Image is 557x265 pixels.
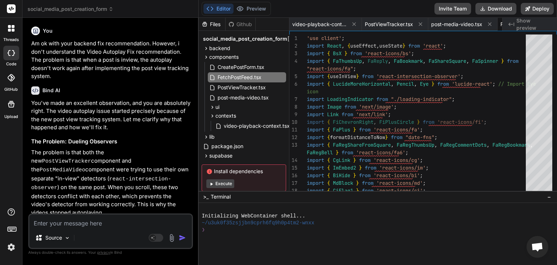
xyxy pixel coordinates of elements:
span: } [356,180,359,186]
span: ImEmbed2 [333,164,356,171]
div: 15 [289,164,297,172]
div: 11 [289,126,297,134]
span: package.json [211,142,244,151]
span: import [307,126,324,133]
span: Install dependencies [206,168,281,175]
span: LoadingIndicator [327,96,374,102]
label: code [6,61,16,67]
span: ; [461,73,463,79]
div: 9 [289,111,297,118]
span: import [307,96,324,102]
span: CreatePostForm.tsx [217,63,265,72]
span: 'react-icons/fi' [437,119,484,125]
span: ; [420,126,423,133]
span: Terminal [211,193,231,200]
code: PostMediaVideo [40,167,85,173]
span: FaRegThumbsUp [397,142,434,148]
span: ; [405,149,408,156]
span: } [385,134,388,140]
span: post-media-video.tsx [431,21,482,28]
span: formatDistanceToNow [330,134,385,140]
span: video-playback-context.tsx [292,21,347,28]
span: , [391,142,394,148]
span: ; [388,111,391,118]
span: from [359,126,371,133]
span: } [353,157,356,163]
span: ; [420,172,423,179]
span: { [327,142,330,148]
span: import [307,172,324,179]
span: { [327,126,330,133]
span: ; [423,187,426,194]
img: attachment [168,234,176,242]
button: Download [475,3,516,15]
span: , [466,58,469,64]
img: settings [5,241,17,253]
span: ; [426,164,429,171]
span: Eye [420,81,429,87]
span: post-media-video.tsx [217,93,269,102]
span: { [327,50,330,57]
span: FaPlus [333,126,350,133]
span: 'react-icons/bs' [365,50,411,57]
label: GitHub [4,86,18,93]
span: from [437,81,449,87]
span: ; [420,157,423,163]
span: 'lucide-react' [452,81,492,87]
span: , [434,142,437,148]
span: { [327,172,330,179]
div: 6 [289,80,297,88]
span: from [365,164,376,171]
span: FaRegBookmark [492,142,530,148]
div: 7 [289,95,297,103]
span: { [327,157,330,163]
span: FiChevronRight [333,119,374,125]
span: import [307,103,324,110]
span: 'react-icons/ci' [376,187,423,194]
span: from [359,172,371,179]
span: from [342,149,353,156]
span: FetchPostFeed.tsx [500,21,544,28]
span: from [376,96,388,102]
span: ; [452,96,455,102]
div: 14 [289,156,297,164]
div: 3 [289,50,297,57]
span: BsX [333,50,342,57]
span: Initializing WebContainer shell... [202,213,305,220]
span: } [344,50,347,57]
span: "react-icons/fa" [307,65,353,72]
span: import [307,42,324,49]
span: import [307,180,324,186]
span: FaRegBell [307,149,333,156]
span: FaSpinner [472,58,498,64]
span: ; [492,81,495,87]
button: Deploy [521,3,554,15]
span: , [374,119,376,125]
span: ; [394,103,397,110]
span: 'react-icons/im' [379,164,426,171]
span: 'react' [423,42,443,49]
span: video-playback-context.tsx [223,122,290,130]
span: useState [379,42,403,49]
span: contexts [215,112,236,119]
span: FaThumbsUp [333,58,362,64]
button: Execute [206,179,234,188]
span: , [391,81,394,87]
span: React [327,42,342,49]
span: privacy [97,250,110,254]
p: Am ok with your backend fix recommendation. However, i don't understand the Video Autoplay Fix re... [31,40,191,81]
span: 'react-icons/cg' [374,157,420,163]
span: lib [209,133,215,140]
span: } [356,187,359,194]
span: FetchPostFeed.tsx [217,73,262,82]
span: "./loading-indicator" [391,96,452,102]
span: 'react-icons/bi' [374,172,420,179]
span: − [547,193,551,200]
span: Image [327,103,342,110]
span: Show preview [516,17,551,32]
code: PostViewTracker [42,158,91,164]
button: Invite Team [434,3,471,15]
span: social_media_post_creation_form [203,35,287,42]
span: MdBlock [333,180,353,186]
div: 2 [289,42,297,50]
